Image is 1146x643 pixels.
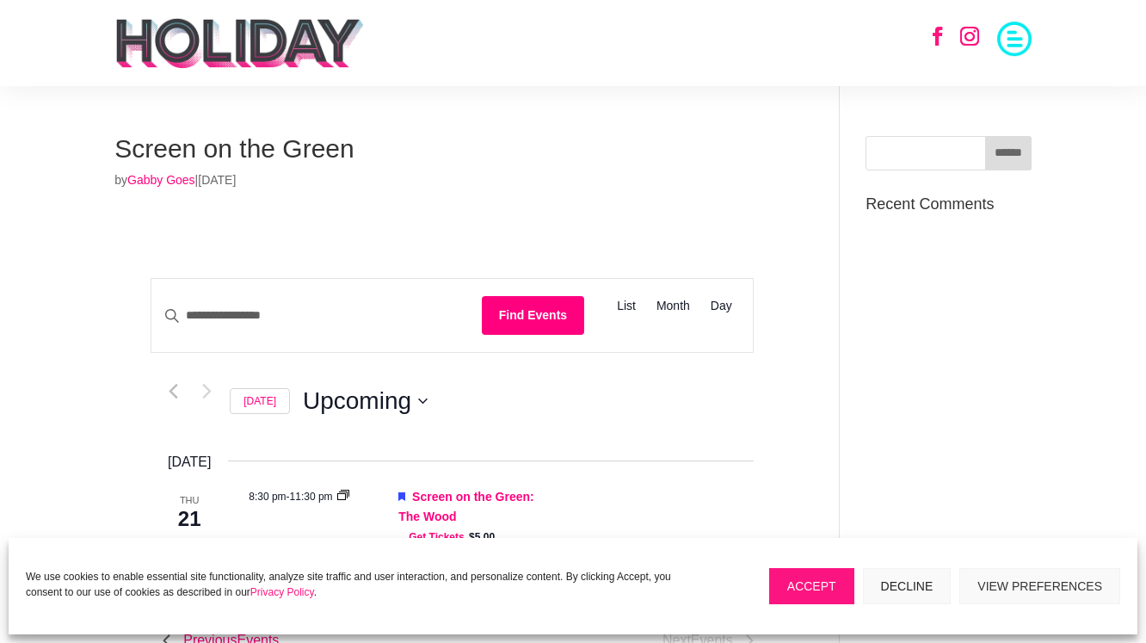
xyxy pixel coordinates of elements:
[711,296,732,316] span: Day
[337,491,349,503] a: Event series: Screen on the Green
[290,491,333,503] span: 11:30 pm
[151,288,482,343] input: Enter Keyword. Search for events by Keyword.
[163,380,183,401] a: Previous Events
[656,279,690,333] a: Display Events in Month View
[198,173,236,187] span: [DATE]
[26,569,709,600] p: We use cookies to enable essential site functionality, analyze site traffic and user interaction,...
[114,136,790,170] h1: Screen on the Green
[866,196,1031,220] h4: Recent Comments
[127,173,195,187] a: Gabby Goes
[711,279,732,333] a: Display Events in Day View
[482,296,584,335] button: Find Events
[171,493,207,508] span: Thu
[250,586,314,598] a: Privacy Policy
[863,568,952,604] button: Decline
[951,17,989,55] a: Follow on Instagram
[409,531,464,544] a: Get Tickets
[769,568,854,604] button: Accept
[114,17,365,69] img: holiday-logo-black
[230,388,290,415] a: [DATE]
[151,451,228,473] time: [DATE]
[249,491,336,503] time: 2025-08-21 20:30:00 :: 2025-08-21 23:30:00
[617,279,636,333] a: Display Events in List View
[959,568,1120,604] button: View preferences
[249,491,286,503] span: 8:30 pm
[656,296,690,316] span: Month
[303,384,428,418] button: Click to toggle datepicker
[469,530,495,545] span: $5.00
[303,387,411,414] span: Upcoming
[196,380,217,401] button: Next Events
[398,490,533,523] a: Screen on the Green: The Wood
[114,170,790,204] p: by |
[171,504,207,534] span: 21
[919,17,957,55] a: Follow on Facebook
[617,296,636,316] span: List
